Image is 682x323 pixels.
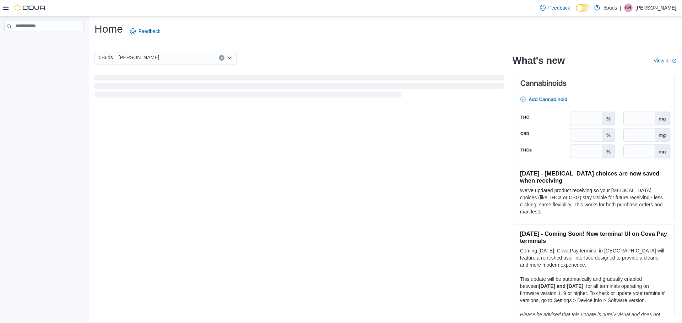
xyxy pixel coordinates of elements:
span: 5Buds – [PERSON_NAME] [99,53,159,62]
input: Dark Mode [576,4,591,12]
p: 5buds [603,4,617,12]
nav: Complex example [4,33,84,50]
div: Nicole Ryland [624,4,633,12]
a: Feedback [127,24,163,38]
a: View allExternal link [654,58,676,63]
h3: [DATE] - [MEDICAL_DATA] choices are now saved when receiving [520,170,669,184]
p: [PERSON_NAME] [635,4,676,12]
strong: [DATE] and [DATE] [539,283,583,289]
svg: External link [672,59,676,63]
h1: Home [94,22,123,36]
a: Feedback [537,1,573,15]
p: We've updated product receiving so your [MEDICAL_DATA] choices (like THCa or CBG) stay visible fo... [520,187,669,215]
p: | [620,4,621,12]
span: Loading [94,76,504,99]
h3: [DATE] - Coming Soon! New terminal UI on Cova Pay terminals [520,230,669,244]
span: NR [625,4,631,12]
img: Cova [14,4,46,11]
p: This update will be automatically and gradually enabled between , for all terminals operating on ... [520,275,669,304]
h2: What's new [513,55,565,66]
span: Feedback [139,28,160,35]
span: Feedback [548,4,570,11]
button: Open list of options [227,55,232,61]
p: Coming [DATE], Cova Pay terminal in [GEOGRAPHIC_DATA] will feature a refreshed user interface des... [520,247,669,268]
button: Clear input [219,55,224,61]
